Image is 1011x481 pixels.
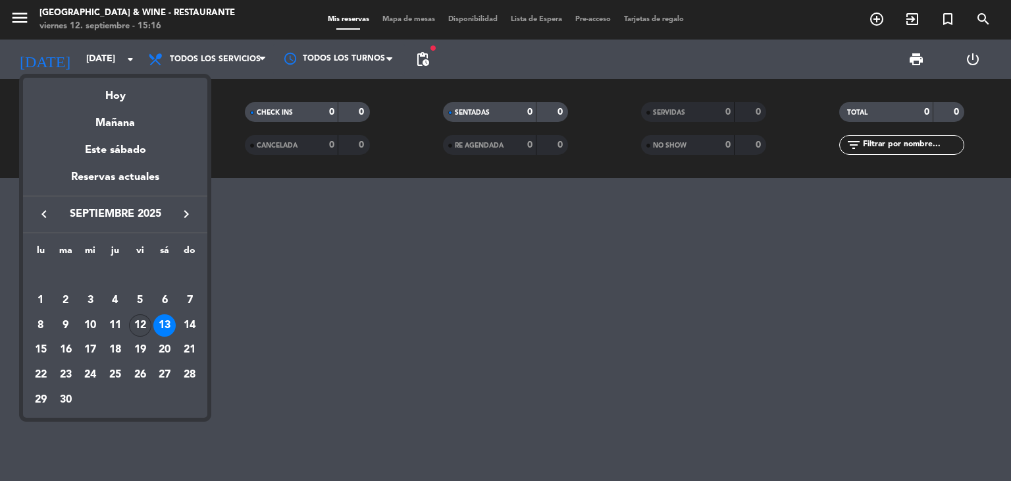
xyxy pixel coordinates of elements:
[30,364,52,386] div: 22
[103,362,128,387] td: 25 de septiembre de 2025
[104,289,126,312] div: 4
[129,364,151,386] div: 26
[103,288,128,313] td: 4 de septiembre de 2025
[53,243,78,264] th: martes
[53,362,78,387] td: 23 de septiembre de 2025
[28,362,53,387] td: 22 de septiembre de 2025
[128,362,153,387] td: 26 de septiembre de 2025
[36,206,52,222] i: keyboard_arrow_left
[23,169,207,196] div: Reservas actuales
[28,263,202,288] td: SEP.
[23,105,207,132] div: Mañana
[128,288,153,313] td: 5 de septiembre de 2025
[178,339,201,361] div: 21
[177,362,202,387] td: 28 de septiembre de 2025
[153,289,176,312] div: 6
[153,313,178,338] td: 13 de septiembre de 2025
[153,362,178,387] td: 27 de septiembre de 2025
[55,364,77,386] div: 23
[78,337,103,362] td: 17 de septiembre de 2025
[153,243,178,264] th: sábado
[79,339,101,361] div: 17
[53,288,78,313] td: 2 de septiembre de 2025
[79,289,101,312] div: 3
[104,339,126,361] div: 18
[177,243,202,264] th: domingo
[30,389,52,411] div: 29
[28,243,53,264] th: lunes
[28,337,53,362] td: 15 de septiembre de 2025
[174,206,198,223] button: keyboard_arrow_right
[178,206,194,222] i: keyboard_arrow_right
[30,339,52,361] div: 15
[28,288,53,313] td: 1 de septiembre de 2025
[103,243,128,264] th: jueves
[23,78,207,105] div: Hoy
[103,313,128,338] td: 11 de septiembre de 2025
[104,314,126,337] div: 11
[178,314,201,337] div: 14
[78,362,103,387] td: 24 de septiembre de 2025
[153,288,178,313] td: 6 de septiembre de 2025
[104,364,126,386] div: 25
[30,289,52,312] div: 1
[55,389,77,411] div: 30
[129,314,151,337] div: 12
[30,314,52,337] div: 8
[55,339,77,361] div: 16
[28,313,53,338] td: 8 de septiembre de 2025
[78,288,103,313] td: 3 de septiembre de 2025
[128,337,153,362] td: 19 de septiembre de 2025
[28,387,53,412] td: 29 de septiembre de 2025
[177,288,202,313] td: 7 de septiembre de 2025
[55,314,77,337] div: 9
[177,337,202,362] td: 21 de septiembre de 2025
[32,206,56,223] button: keyboard_arrow_left
[153,339,176,361] div: 20
[79,364,101,386] div: 24
[53,313,78,338] td: 9 de septiembre de 2025
[53,387,78,412] td: 30 de septiembre de 2025
[178,289,201,312] div: 7
[128,243,153,264] th: viernes
[103,337,128,362] td: 18 de septiembre de 2025
[56,206,174,223] span: septiembre 2025
[178,364,201,386] div: 28
[23,132,207,169] div: Este sábado
[153,364,176,386] div: 27
[153,337,178,362] td: 20 de septiembre de 2025
[177,313,202,338] td: 14 de septiembre de 2025
[53,337,78,362] td: 16 de septiembre de 2025
[153,314,176,337] div: 13
[78,243,103,264] th: miércoles
[129,339,151,361] div: 19
[128,313,153,338] td: 12 de septiembre de 2025
[79,314,101,337] div: 10
[78,313,103,338] td: 10 de septiembre de 2025
[129,289,151,312] div: 5
[55,289,77,312] div: 2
